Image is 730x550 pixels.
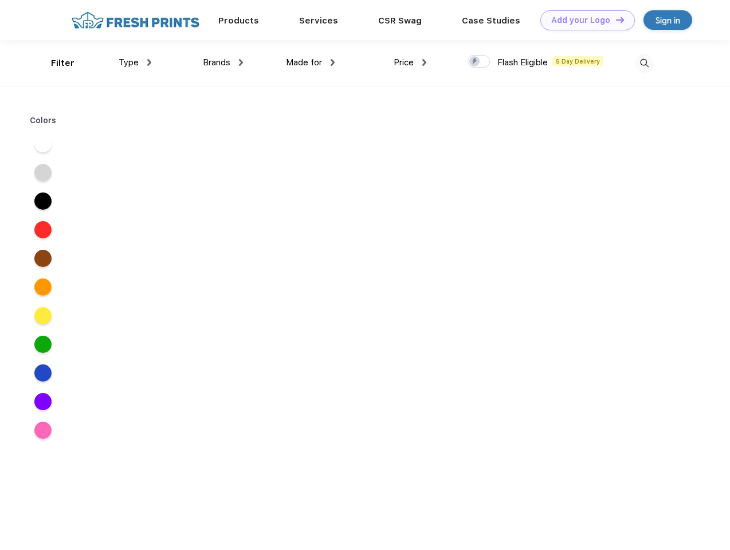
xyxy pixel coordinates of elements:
span: Flash Eligible [497,57,548,68]
span: Price [394,57,414,68]
div: Sign in [656,14,680,27]
img: dropdown.png [147,59,151,66]
span: Brands [203,57,230,68]
span: Made for [286,57,322,68]
img: fo%20logo%202.webp [68,10,203,30]
img: dropdown.png [331,59,335,66]
a: CSR Swag [378,15,422,26]
div: Add your Logo [551,15,610,25]
div: Colors [21,115,65,127]
img: dropdown.png [422,59,426,66]
span: Type [119,57,139,68]
img: dropdown.png [239,59,243,66]
img: desktop_search.svg [635,54,654,73]
a: Sign in [643,10,692,30]
div: Filter [51,57,74,70]
a: Products [218,15,259,26]
span: 5 Day Delivery [552,56,603,66]
img: DT [616,17,624,23]
a: Services [299,15,338,26]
